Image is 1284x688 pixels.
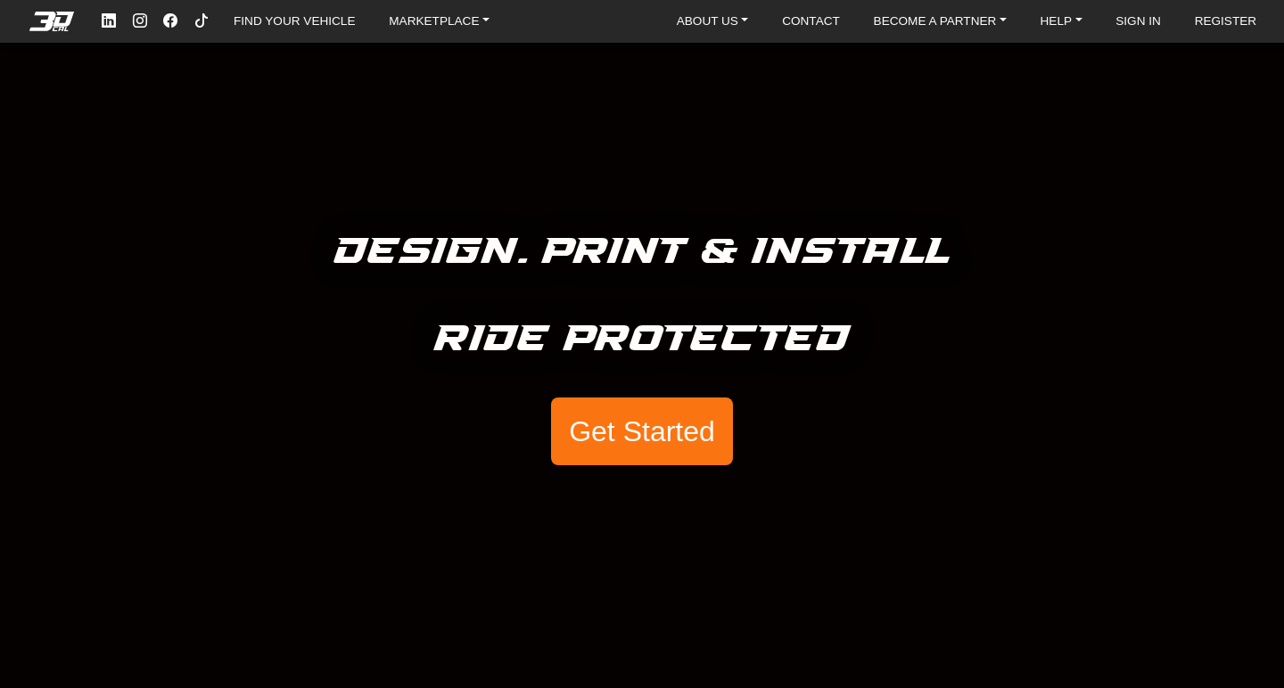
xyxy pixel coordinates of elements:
[1108,9,1168,34] a: SIGN IN
[670,9,756,34] a: ABOUT US
[775,9,847,34] a: CONTACT
[867,9,1014,34] a: BECOME A PARTNER
[434,310,851,369] h5: Ride Protected
[1033,9,1090,34] a: HELP
[382,9,497,34] a: MARKETPLACE
[334,223,951,282] h5: Design. Print & Install
[551,397,733,465] button: Get Started
[1188,9,1264,34] a: REGISTER
[226,9,362,34] a: FIND YOUR VEHICLE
